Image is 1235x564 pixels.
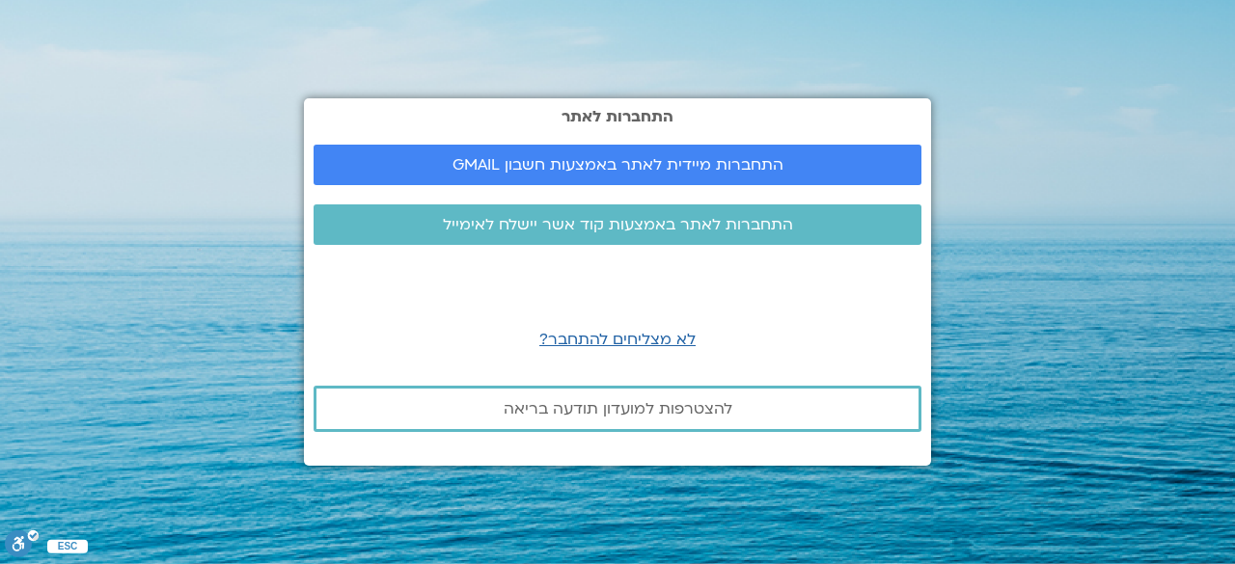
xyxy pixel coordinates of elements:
a: לא מצליחים להתחבר? [539,329,696,350]
span: להצטרפות למועדון תודעה בריאה [504,400,732,417]
span: התחברות לאתר באמצעות קוד אשר יישלח לאימייל [443,216,793,233]
a: התחברות מיידית לאתר באמצעות חשבון GMAIL [314,145,921,185]
h2: התחברות לאתר [314,108,921,125]
a: התחברות לאתר באמצעות קוד אשר יישלח לאימייל [314,204,921,245]
a: להצטרפות למועדון תודעה בריאה [314,386,921,432]
span: התחברות מיידית לאתר באמצעות חשבון GMAIL [453,156,783,174]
